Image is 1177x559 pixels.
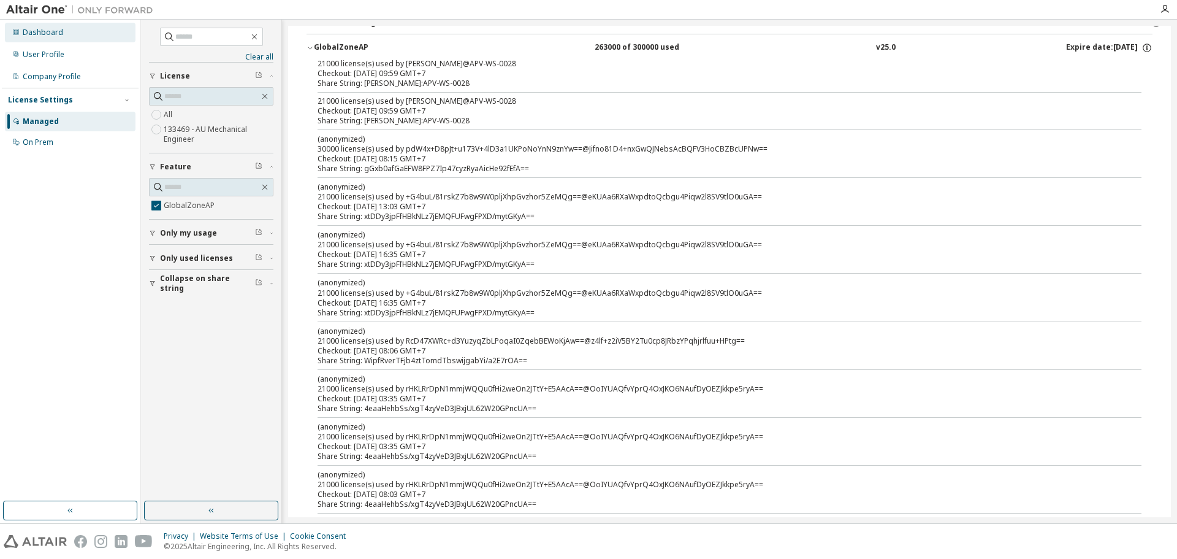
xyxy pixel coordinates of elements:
[4,535,67,548] img: altair_logo.svg
[149,220,273,247] button: Only my usage
[23,28,63,37] div: Dashboard
[318,96,1112,106] div: 21000 license(s) used by [PERSON_NAME]@APV-WS-0028
[149,270,273,297] button: Collapse on share string
[255,162,262,172] span: Clear filter
[318,202,1112,212] div: Checkout: [DATE] 13:03 GMT+7
[318,326,1112,346] div: 21000 license(s) used by RcD47XWRc+d3YuzyqZbLPoqaI0ZqebBEWoKjAw==@z4lf+z2iV5BY2Tu0cp8JRbzYPqhjrlf...
[307,34,1152,61] button: GlobalZoneAP263000 of 300000 usedv25.0Expire date:[DATE]
[318,374,1112,394] div: 21000 license(s) used by rHKLRrDpN1mmjWQQu0fHi2weOn2JTtY+E5AAcA==@OoIYUAQfvYprQ4OxJKO6NAufDyOEZJk...
[164,198,217,213] label: GlobalZoneAP
[115,535,128,548] img: linkedin.svg
[318,442,1112,452] div: Checkout: [DATE] 03:35 GMT+7
[164,531,200,541] div: Privacy
[318,229,1112,240] p: (anonymized)
[318,346,1112,356] div: Checkout: [DATE] 08:06 GMT+7
[94,535,107,548] img: instagram.svg
[318,277,1112,298] div: 21000 license(s) used by +G4buL/81rskZ7b8w9W0pljXhpGvzhor5ZeMQg==@eKUAa6RXaWxpdtoQcbgu4Piqw2l8SV9...
[595,42,705,53] div: 263000 of 300000 used
[160,71,190,81] span: License
[160,274,255,293] span: Collapse on share string
[74,535,87,548] img: facebook.svg
[164,541,353,552] p: © 2025 Altair Engineering, Inc. All Rights Reserved.
[318,298,1112,308] div: Checkout: [DATE] 16:35 GMT+7
[6,4,159,16] img: Altair One
[164,122,273,147] label: 133469 - AU Mechanical Engineer
[318,490,1112,499] div: Checkout: [DATE] 08:03 GMT+7
[318,182,1112,202] div: 21000 license(s) used by +G4buL/81rskZ7b8w9W0pljXhpGvzhor5ZeMQg==@eKUAa6RXaWxpdtoQcbgu4Piqw2l8SV9...
[135,535,153,548] img: youtube.svg
[23,50,64,60] div: User Profile
[318,469,1112,480] p: (anonymized)
[318,69,1112,79] div: Checkout: [DATE] 09:59 GMT+7
[8,95,73,105] div: License Settings
[318,277,1112,288] p: (anonymized)
[876,42,896,53] div: v25.0
[318,326,1112,336] p: (anonymized)
[318,422,1112,442] div: 21000 license(s) used by rHKLRrDpN1mmjWQQu0fHi2weOn2JTtY+E5AAcA==@OoIYUAQfvYprQ4OxJKO6NAufDyOEZJk...
[318,182,1112,192] p: (anonymized)
[318,79,1112,88] div: Share String: [PERSON_NAME]:APV-WS-0028
[318,134,1112,144] p: (anonymized)
[23,117,59,126] div: Managed
[318,154,1112,164] div: Checkout: [DATE] 08:15 GMT+7
[149,63,273,90] button: License
[160,253,233,263] span: Only used licenses
[318,356,1112,366] div: Share String: WipfRverTFjb4ztTomdTbswijgabYi/a2E7rOA==
[318,212,1112,222] div: Share String: xtDDy3jpFfHBkNLz7jEMQFUFwgFPXD/mytGKyA==
[318,404,1112,414] div: Share String: 4eaaHehbSs/xgT4zyVeD3JBxjUL62W20GPncUA==
[160,162,191,172] span: Feature
[318,469,1112,490] div: 21000 license(s) used by rHKLRrDpN1mmjWQQu0fHi2weOn2JTtY+E5AAcA==@OoIYUAQfvYprQ4OxJKO6NAufDyOEZJk...
[318,134,1112,154] div: 30000 license(s) used by pdW4x+D8pJt+u173V+4lD3a1UKPoNoYnN9znYw==@Jifno81D4+nxGwQJNebsAcBQFV3HoCB...
[318,116,1112,126] div: Share String: [PERSON_NAME]:APV-WS-0028
[318,394,1112,404] div: Checkout: [DATE] 03:35 GMT+7
[318,452,1112,461] div: Share String: 4eaaHehbSs/xgT4zyVeD3JBxjUL62W20GPncUA==
[255,279,262,288] span: Clear filter
[318,106,1112,116] div: Checkout: [DATE] 09:59 GMT+7
[318,260,1112,269] div: Share String: xtDDy3jpFfHBkNLz7jEMQFUFwgFPXD/mytGKyA==
[318,250,1112,260] div: Checkout: [DATE] 16:35 GMT+7
[23,137,53,147] div: On Prem
[290,531,353,541] div: Cookie Consent
[149,153,273,180] button: Feature
[200,531,290,541] div: Website Terms of Use
[149,245,273,272] button: Only used licenses
[318,374,1112,384] p: (anonymized)
[164,107,175,122] label: All
[1066,42,1152,53] div: Expire date: [DATE]
[318,422,1112,432] p: (anonymized)
[318,164,1112,174] div: Share String: gGxb0afGaEFW8FPZ7Ip47cyzRyaAicHe92fEfA==
[255,228,262,238] span: Clear filter
[318,308,1112,318] div: Share String: xtDDy3jpFfHBkNLz7jEMQFUFwgFPXD/mytGKyA==
[255,71,262,81] span: Clear filter
[318,229,1112,250] div: 21000 license(s) used by +G4buL/81rskZ7b8w9W0pljXhpGvzhor5ZeMQg==@eKUAa6RXaWxpdtoQcbgu4Piqw2l8SV9...
[149,52,273,62] a: Clear all
[318,59,1112,69] div: 21000 license(s) used by [PERSON_NAME]@APV-WS-0028
[318,499,1112,509] div: Share String: 4eaaHehbSs/xgT4zyVeD3JBxjUL62W20GPncUA==
[314,42,424,53] div: GlobalZoneAP
[255,253,262,263] span: Clear filter
[160,228,217,238] span: Only my usage
[23,72,81,82] div: Company Profile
